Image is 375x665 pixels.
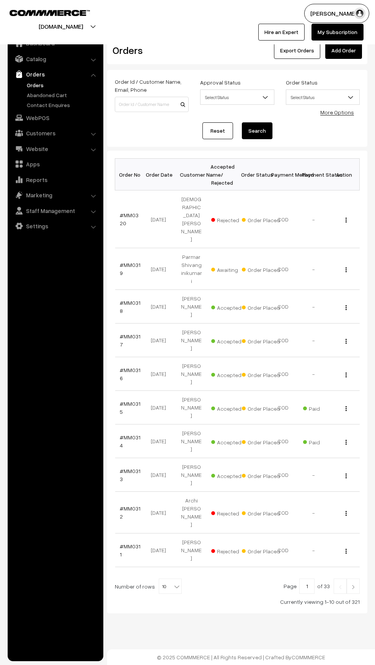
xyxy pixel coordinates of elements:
[303,403,341,413] span: Paid
[145,324,176,357] td: [DATE]
[268,159,298,190] th: Payment Method
[176,248,207,290] td: Parmar Shivanginikumari
[337,585,344,589] img: Left
[115,598,360,606] div: Currently viewing 1-10 out of 321
[268,357,298,391] td: COD
[120,543,140,558] a: #MM0311
[145,290,176,324] td: [DATE]
[120,212,139,226] a: #MM0320
[145,424,176,458] td: [DATE]
[176,324,207,357] td: [PERSON_NAME]
[304,4,369,23] button: [PERSON_NAME]…
[258,24,305,41] a: Hire an Expert
[120,299,140,314] a: #MM0318
[298,324,329,357] td: -
[211,545,249,555] span: Rejected
[298,190,329,248] td: -
[159,579,182,594] span: 10
[115,159,146,190] th: Order No
[176,357,207,391] td: [PERSON_NAME]
[298,159,329,190] th: Payment Status
[10,67,101,81] a: Orders
[176,458,207,492] td: [PERSON_NAME]
[346,339,347,344] img: Menu
[176,290,207,324] td: [PERSON_NAME]
[10,126,101,140] a: Customers
[354,8,365,19] img: user
[268,391,298,424] td: COD
[10,188,101,202] a: Marketing
[207,159,237,190] th: Accepted / Rejected
[268,458,298,492] td: COD
[10,157,101,171] a: Apps
[320,109,354,115] a: More Options
[145,248,176,290] td: [DATE]
[145,492,176,533] td: [DATE]
[346,473,347,478] img: Menu
[292,654,325,660] a: COMMMERCE
[145,190,176,248] td: [DATE]
[242,403,280,413] span: Order Placed
[10,52,101,66] a: Catalog
[268,424,298,458] td: COD
[211,369,249,379] span: Accepted
[200,89,274,105] span: Select Status
[25,101,101,109] a: Contact Enquires
[211,436,249,446] span: Accepted
[242,302,280,312] span: Order Placed
[286,89,360,105] span: Select Status
[145,357,176,391] td: [DATE]
[268,492,298,533] td: COD
[176,391,207,424] td: [PERSON_NAME]
[268,190,298,248] td: COD
[176,492,207,533] td: Archi [PERSON_NAME]
[211,214,249,224] span: Rejected
[242,335,280,345] span: Order Placed
[284,583,297,589] span: Page
[350,585,357,589] img: Right
[346,305,347,310] img: Menu
[274,42,320,59] button: Export Orders
[115,78,189,94] label: Order Id / Customer Name, Email, Phone
[200,78,241,86] label: Approval Status
[159,579,181,594] span: 10
[145,533,176,567] td: [DATE]
[202,122,233,139] a: Reset
[298,533,329,567] td: -
[286,91,359,104] span: Select Status
[268,324,298,357] td: COD
[10,111,101,125] a: WebPOS
[211,335,249,345] span: Accepted
[346,511,347,516] img: Menu
[346,406,347,411] img: Menu
[346,267,347,272] img: Menu
[10,173,101,187] a: Reports
[112,44,188,56] h2: Orders
[145,391,176,424] td: [DATE]
[115,582,155,590] span: Number of rows
[242,369,280,379] span: Order Placed
[242,122,272,139] button: Search
[120,505,140,520] a: #MM0312
[298,357,329,391] td: -
[237,159,268,190] th: Order Status
[145,159,176,190] th: Order Date
[242,545,280,555] span: Order Placed
[346,549,347,554] img: Menu
[120,367,140,381] a: #MM0316
[145,458,176,492] td: [DATE]
[242,470,280,480] span: Order Placed
[317,583,330,589] span: of 33
[242,214,280,224] span: Order Placed
[211,403,249,413] span: Accepted
[176,424,207,458] td: [PERSON_NAME]
[115,97,189,112] input: Order Id / Customer Name / Customer Email / Customer Phone
[10,10,90,16] img: COMMMERCE
[176,190,207,248] td: [DEMOGRAPHIC_DATA][PERSON_NAME]
[303,436,341,446] span: Paid
[286,78,318,86] label: Order Status
[242,507,280,517] span: Order Placed
[268,248,298,290] td: COD
[12,17,110,36] button: [DOMAIN_NAME]
[211,470,249,480] span: Accepted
